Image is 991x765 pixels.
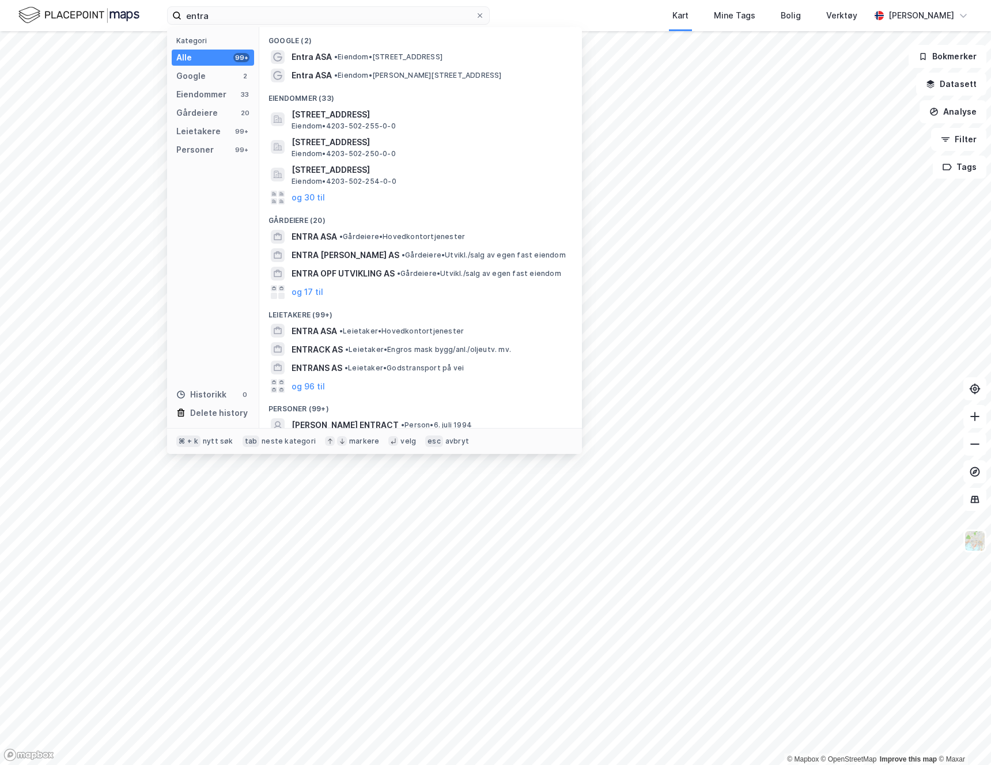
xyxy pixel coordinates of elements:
div: 0 [240,390,249,399]
span: ENTRA OPF UTVIKLING AS [292,267,395,281]
a: Improve this map [880,755,937,763]
div: ⌘ + k [176,435,201,447]
div: Delete history [190,406,248,420]
div: Google (2) [259,27,582,48]
div: nytt søk [203,437,233,446]
span: Gårdeiere • Utvikl./salg av egen fast eiendom [397,269,561,278]
span: • [339,327,343,335]
div: 99+ [233,53,249,62]
div: Alle [176,51,192,65]
img: Z [964,530,986,552]
div: neste kategori [262,437,316,446]
span: Entra ASA [292,69,332,82]
div: Historikk [176,388,226,402]
div: Eiendommer (33) [259,85,582,105]
span: Leietaker • Engros mask bygg/anl./oljeutv. mv. [345,345,511,354]
span: • [339,232,343,241]
button: Tags [933,156,986,179]
span: [STREET_ADDRESS] [292,135,568,149]
span: [PERSON_NAME] ENTRACT [292,418,399,432]
span: Eiendom • [STREET_ADDRESS] [334,52,442,62]
div: Bolig [781,9,801,22]
span: Eiendom • 4203-502-254-0-0 [292,177,396,186]
a: Mapbox homepage [3,748,54,762]
iframe: Chat Widget [933,710,991,765]
span: • [345,345,349,354]
div: Gårdeiere (20) [259,207,582,228]
div: Leietakere [176,124,221,138]
span: [STREET_ADDRESS] [292,163,568,177]
span: Person • 6. juli 1994 [401,421,472,430]
span: Eiendom • 4203-502-255-0-0 [292,122,396,131]
div: esc [425,435,443,447]
div: Eiendommer [176,88,226,101]
button: og 17 til [292,285,323,299]
div: 99+ [233,127,249,136]
div: Verktøy [826,9,857,22]
div: velg [400,437,416,446]
div: markere [349,437,379,446]
div: Kategori [176,36,254,45]
span: ENTRA ASA [292,230,337,244]
span: ENTRA ASA [292,324,337,338]
span: Gårdeiere • Utvikl./salg av egen fast eiendom [402,251,566,260]
span: • [397,269,400,278]
div: Kart [672,9,689,22]
a: Mapbox [787,755,819,763]
span: ENTRA [PERSON_NAME] AS [292,248,399,262]
span: ENTRACK AS [292,343,343,357]
button: og 30 til [292,191,325,204]
div: Google [176,69,206,83]
a: OpenStreetMap [821,755,877,763]
div: 33 [240,90,249,99]
button: Bokmerker [909,45,986,68]
div: Kontrollprogram for chat [933,710,991,765]
span: [STREET_ADDRESS] [292,108,568,122]
div: Personer [176,143,214,157]
div: Gårdeiere [176,106,218,120]
div: [PERSON_NAME] [888,9,954,22]
button: Filter [931,128,986,151]
span: Entra ASA [292,50,332,64]
button: Analyse [920,100,986,123]
div: tab [243,435,260,447]
div: Leietakere (99+) [259,301,582,322]
div: avbryt [445,437,469,446]
div: Personer (99+) [259,395,582,416]
div: 2 [240,71,249,81]
span: Eiendom • 4203-502-250-0-0 [292,149,396,158]
span: • [402,251,405,259]
span: ENTRANS AS [292,361,342,375]
span: • [345,363,348,372]
button: Datasett [916,73,986,96]
span: Eiendom • [PERSON_NAME][STREET_ADDRESS] [334,71,502,80]
span: • [401,421,404,429]
span: Leietaker • Godstransport på vei [345,363,464,373]
div: 20 [240,108,249,118]
button: og 96 til [292,379,325,393]
div: Mine Tags [714,9,755,22]
span: Gårdeiere • Hovedkontortjenester [339,232,465,241]
span: • [334,52,338,61]
span: Leietaker • Hovedkontortjenester [339,327,464,336]
img: logo.f888ab2527a4732fd821a326f86c7f29.svg [18,5,139,25]
div: 99+ [233,145,249,154]
input: Søk på adresse, matrikkel, gårdeiere, leietakere eller personer [181,7,475,24]
span: • [334,71,338,79]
